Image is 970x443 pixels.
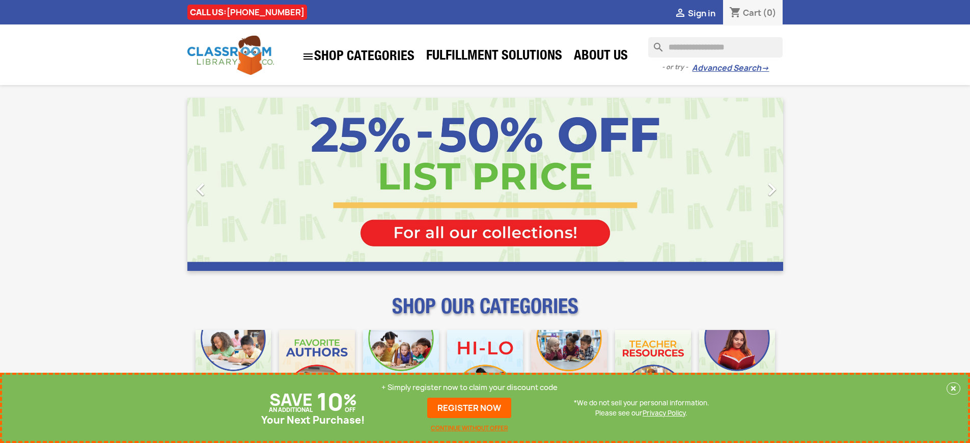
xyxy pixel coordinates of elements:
img: CLC_Teacher_Resources_Mobile.jpg [615,330,691,406]
img: CLC_Favorite_Authors_Mobile.jpg [279,330,355,406]
img: CLC_Dyslexia_Mobile.jpg [699,330,775,406]
i:  [674,8,686,20]
i: search [648,37,660,49]
a: Advanced Search→ [692,63,769,73]
a: Next [694,98,783,271]
img: CLC_HiLo_Mobile.jpg [447,330,523,406]
a:  Sign in [674,8,715,19]
i:  [188,177,213,202]
div: CALL US: [187,5,307,20]
span: Cart [743,7,761,18]
img: CLC_Fiction_Nonfiction_Mobile.jpg [531,330,607,406]
i:  [302,50,314,63]
a: Previous [187,98,277,271]
i: shopping_cart [729,7,741,19]
img: CLC_Phonics_And_Decodables_Mobile.jpg [363,330,439,406]
p: SHOP OUR CATEGORIES [187,303,783,322]
a: About Us [569,47,633,67]
ul: Carousel container [187,98,783,271]
img: Classroom Library Company [187,36,274,75]
img: CLC_Bulk_Mobile.jpg [196,330,271,406]
i:  [759,177,785,202]
span: Sign in [688,8,715,19]
span: - or try - [662,62,692,72]
a: SHOP CATEGORIES [297,45,420,68]
a: [PHONE_NUMBER] [227,7,304,18]
input: Search [648,37,783,58]
a: Fulfillment Solutions [421,47,567,67]
span: → [761,63,769,73]
span: (0) [763,7,777,18]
